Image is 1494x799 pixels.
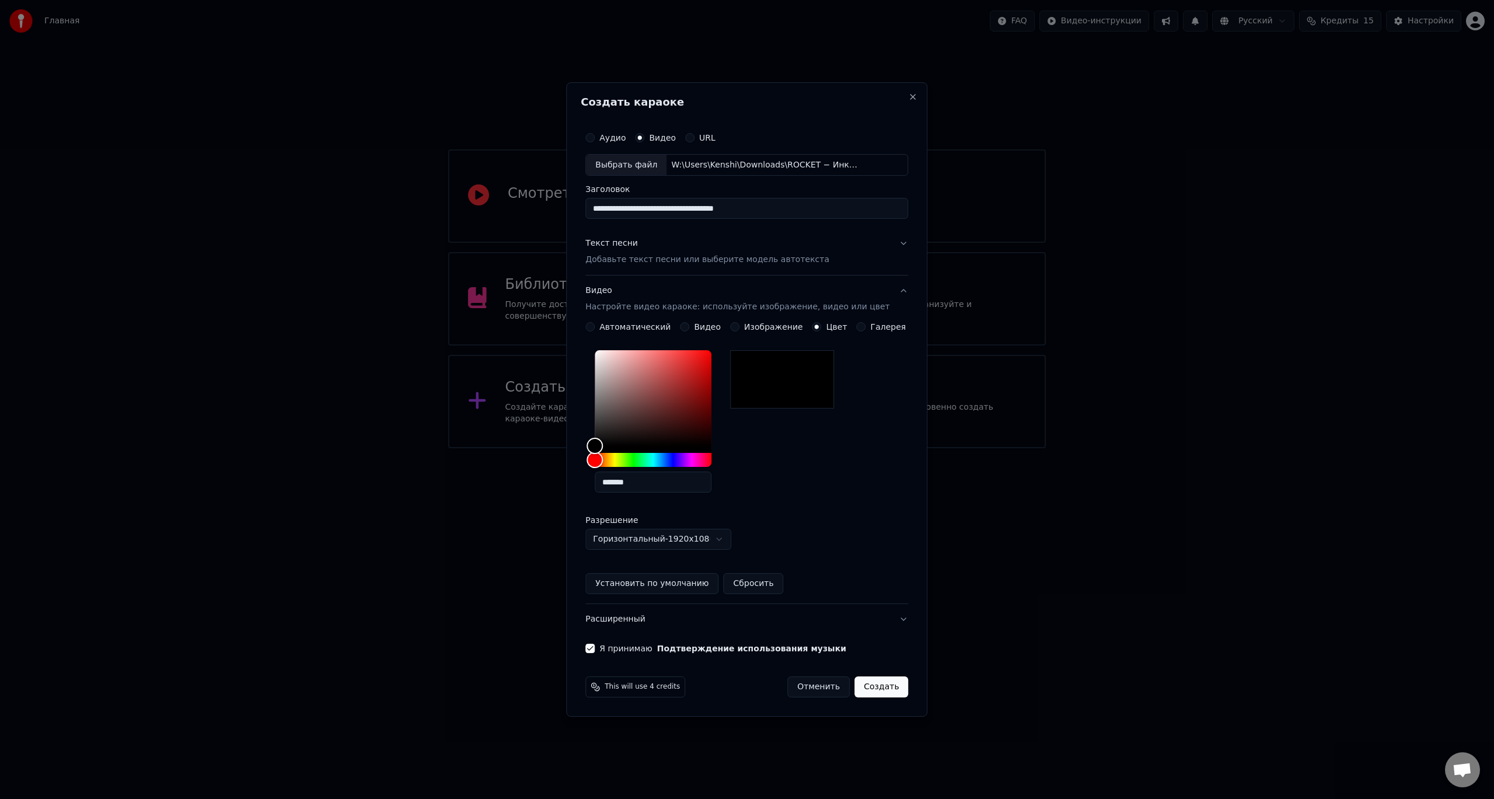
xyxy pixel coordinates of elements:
[581,97,913,107] h2: Создать караоке
[694,323,721,331] label: Видео
[649,134,676,142] label: Видео
[871,323,906,331] label: Галерея
[599,134,626,142] label: Аудио
[586,155,666,176] div: Выбрать файл
[585,322,908,603] div: ВидеоНастройте видео караоке: используйте изображение, видео или цвет
[666,159,865,171] div: W:\Users\Kenshi\Downloads\ROCKET − Инкассатор (prod. by FRESCO) (1).mp4
[605,682,680,692] span: This will use 4 credits
[585,238,638,250] div: Текст песни
[699,134,715,142] label: URL
[585,573,718,594] button: Установить по умолчанию
[854,676,908,697] button: Создать
[595,453,711,467] div: Hue
[826,323,847,331] label: Цвет
[585,301,889,313] p: Настройте видео караоке: используйте изображение, видео или цвет
[585,229,908,275] button: Текст песниДобавьте текст песни или выберите модель автотекста
[585,516,702,524] label: Разрешение
[585,604,908,634] button: Расширенный
[595,350,711,446] div: Color
[599,323,671,331] label: Автоматический
[599,644,846,653] label: Я принимаю
[585,276,908,323] button: ВидеоНастройте видео караоке: используйте изображение, видео или цвет
[724,573,784,594] button: Сбросить
[585,254,829,266] p: Добавьте текст песни или выберите модель автотекста
[585,285,889,313] div: Видео
[787,676,850,697] button: Отменить
[744,323,803,331] label: Изображение
[657,644,846,653] button: Я принимаю
[585,186,908,194] label: Заголовок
